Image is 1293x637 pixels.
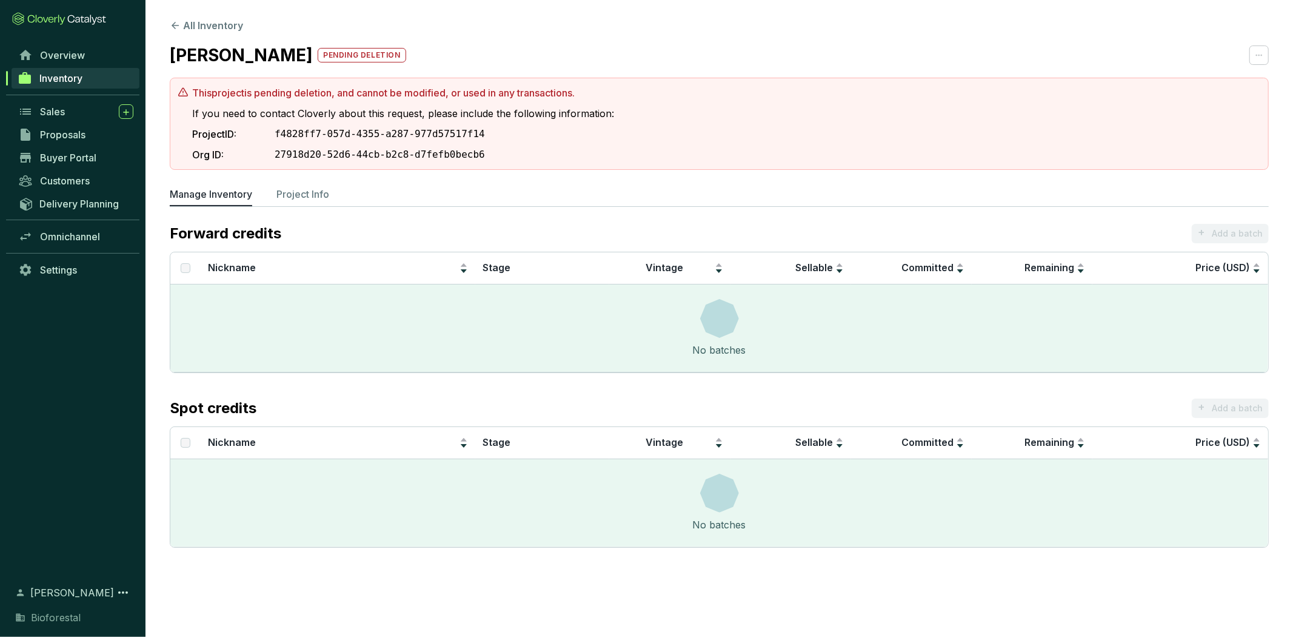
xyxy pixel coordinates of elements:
[1024,261,1074,274] span: Remaining
[483,261,510,274] span: Stage
[40,175,90,187] span: Customers
[170,399,256,418] p: Spot credits
[1024,436,1074,448] span: Remaining
[275,147,485,162] p: 27918d20-52d6-44cb-b2c8-d7fefb0becb6
[12,147,139,168] a: Buyer Portal
[209,436,256,448] span: Nickname
[31,610,81,625] span: Bioforestal
[12,194,139,214] a: Delivery Planning
[693,343,746,357] div: No batches
[40,49,85,61] span: Overview
[901,261,954,274] span: Committed
[12,260,139,280] a: Settings
[40,129,85,141] span: Proposals
[901,436,954,448] span: Committed
[12,101,139,122] a: Sales
[1195,261,1250,274] span: Price (USD)
[40,231,100,243] span: Omnichannel
[39,72,82,84] span: Inventory
[1195,436,1250,448] span: Price (USD)
[646,436,683,448] span: Vintage
[170,42,313,68] h2: [PERSON_NAME]
[192,106,614,121] p: If you need to contact Cloverly about this request, please include the following information:
[170,187,252,201] p: Manage Inventory
[170,18,243,33] button: All Inventory
[795,436,833,448] span: Sellable
[209,261,256,274] span: Nickname
[170,224,281,243] p: Forward credits
[276,187,329,201] p: Project Info
[192,127,265,141] p: Project ID:
[475,427,609,459] th: Stage
[12,226,139,247] a: Omnichannel
[12,68,139,89] a: Inventory
[40,264,77,276] span: Settings
[12,45,139,66] a: Overview
[12,170,139,191] a: Customers
[12,124,139,145] a: Proposals
[30,585,114,600] span: [PERSON_NAME]
[275,127,485,141] p: f4828ff7-057d-4355-a287-977d57517f14
[192,147,265,162] p: Org ID:
[475,252,609,285] th: Stage
[39,198,119,210] span: Delivery Planning
[318,48,406,62] p: pending deletion
[693,517,746,532] div: No batches
[40,106,65,118] span: Sales
[40,152,96,164] span: Buyer Portal
[795,261,833,274] span: Sellable
[646,261,683,274] span: Vintage
[192,86,614,100] p: This project is pending deletion, and cannot be modified, or used in any transactions.
[483,436,510,448] span: Stage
